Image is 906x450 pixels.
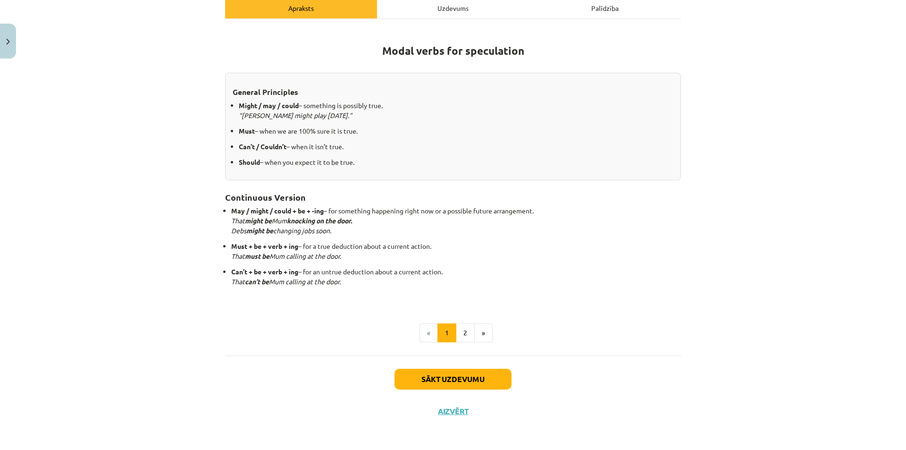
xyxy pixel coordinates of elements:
em: “[PERSON_NAME] might play [DATE].” [239,111,352,119]
strong: May / might / could + be + -ing [231,206,324,215]
strong: can’t be [245,277,269,286]
strong: must be [245,252,269,260]
strong: might be [246,226,273,235]
strong: Must + be + verb + ing [231,242,298,250]
img: icon-close-lesson-0947bae3869378f0d4975bcd49f059093ad1ed9edebbc8119c70593378902aed.svg [6,39,10,45]
p: – for an untrue deduction about a current action. [231,267,681,287]
strong: knocking on the door. [287,216,352,225]
strong: Can’t / Couldn’t [239,142,286,151]
p: – for something happening right now or a possible future arrangement. [231,206,681,236]
nav: Page navigation example [225,323,681,342]
strong: Modal verbs for speculation [382,44,524,58]
strong: Must [239,127,255,135]
p: – when we are 100% sure it is true. [239,126,673,136]
strong: Continuous Version [225,192,306,203]
em: That Mum [231,216,352,225]
p: – for a true deduction about a current action. [231,241,681,261]
strong: Might / may / could [239,101,299,110]
button: 2 [456,323,475,342]
strong: Should [239,158,260,166]
em: That Mum calling at the door. [231,252,341,260]
button: » [474,323,493,342]
button: Aizvērt [435,407,471,416]
strong: might be [245,216,272,225]
strong: Can’t + be + verb + ing [231,267,298,276]
button: 1 [437,323,456,342]
p: – when you expect it to be true. [239,157,673,167]
p: – when it isn’t true. [239,142,673,152]
button: Sākt uzdevumu [394,369,512,390]
em: That Mum calling at the door. [231,277,341,286]
strong: General Principles [233,87,298,97]
em: Debs changing jobs soon. [231,226,331,235]
p: – something is possibly true. [239,101,673,120]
